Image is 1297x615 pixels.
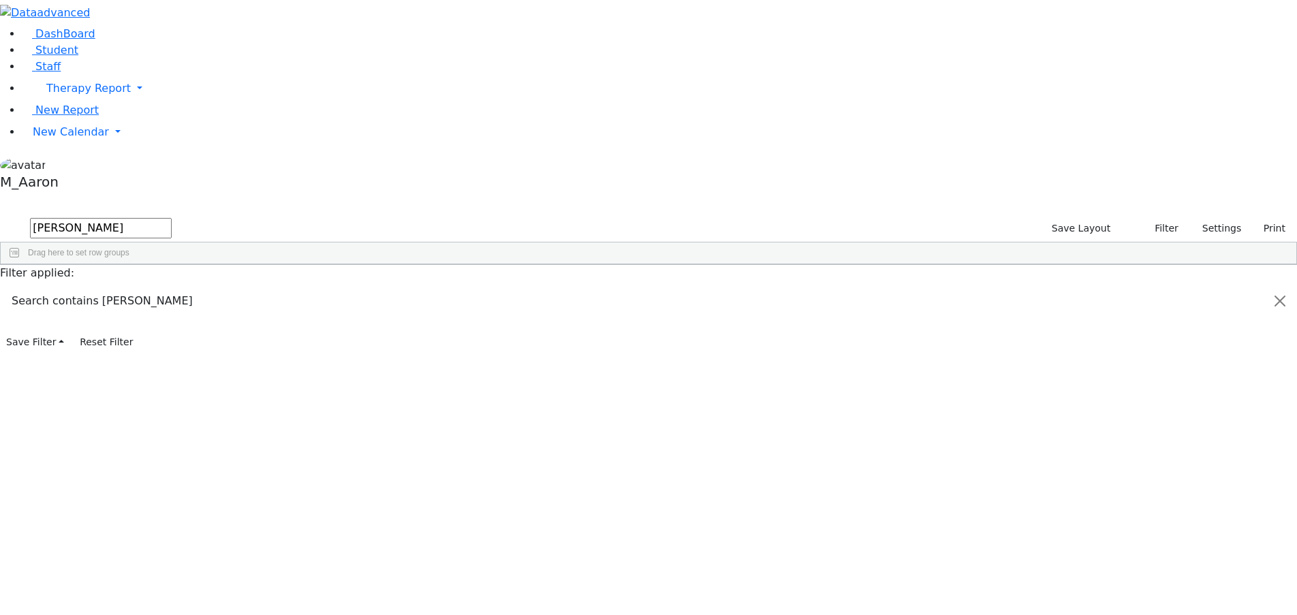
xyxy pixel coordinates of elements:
a: New Report [22,104,99,116]
a: DashBoard [22,27,95,40]
button: Settings [1185,218,1247,239]
span: New Calendar [33,125,109,138]
span: Drag here to set row groups [28,248,129,257]
span: Student [35,44,78,57]
button: Filter [1137,218,1185,239]
button: Print [1247,218,1292,239]
a: Staff [22,60,61,73]
span: Staff [35,60,61,73]
span: New Report [35,104,99,116]
span: DashBoard [35,27,95,40]
a: Therapy Report [22,75,1297,102]
input: Search [30,218,172,238]
button: Reset Filter [74,332,139,353]
button: Save Layout [1046,218,1116,239]
span: Therapy Report [46,82,131,95]
a: New Calendar [22,119,1297,146]
button: Close [1264,282,1296,320]
a: Student [22,44,78,57]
